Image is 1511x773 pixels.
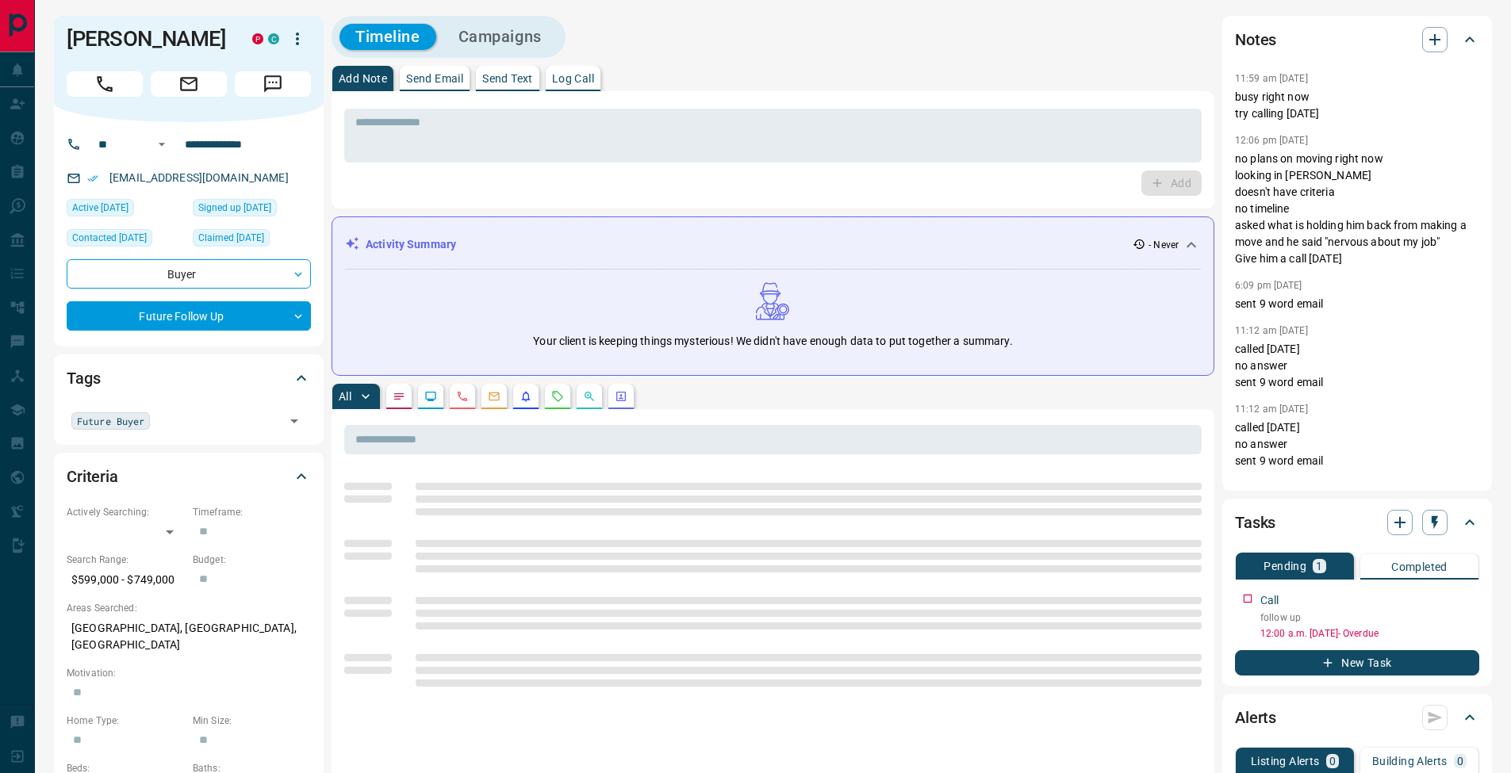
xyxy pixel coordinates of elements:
[283,410,305,432] button: Open
[67,615,311,658] p: [GEOGRAPHIC_DATA], [GEOGRAPHIC_DATA], [GEOGRAPHIC_DATA]
[1316,561,1322,572] p: 1
[67,259,311,289] div: Buyer
[1235,296,1479,312] p: sent 9 word email
[551,390,564,403] svg: Requests
[345,230,1201,259] div: Activity Summary- Never
[424,390,437,403] svg: Lead Browsing Activity
[1235,280,1302,291] p: 6:09 pm [DATE]
[1235,21,1479,59] div: Notes
[1235,325,1308,336] p: 11:12 am [DATE]
[406,73,463,84] p: Send Email
[1235,705,1276,730] h2: Alerts
[109,171,289,184] a: [EMAIL_ADDRESS][DOMAIN_NAME]
[67,714,185,728] p: Home Type:
[67,301,311,331] div: Future Follow Up
[1457,756,1463,767] p: 0
[583,390,596,403] svg: Opportunities
[193,505,311,519] p: Timeframe:
[1235,419,1479,469] p: called [DATE] no answer sent 9 word email
[1149,238,1179,252] p: - Never
[366,236,456,253] p: Activity Summary
[1329,756,1336,767] p: 0
[1235,151,1479,267] p: no plans on moving right now looking in [PERSON_NAME] doesn't have criteria no timeline asked wha...
[615,390,627,403] svg: Agent Actions
[339,24,436,50] button: Timeline
[1260,592,1279,609] p: Call
[72,230,147,246] span: Contacted [DATE]
[1260,610,1479,625] p: follow up
[67,359,311,397] div: Tags
[1235,27,1276,52] h2: Notes
[198,200,271,216] span: Signed up [DATE]
[533,333,1012,350] p: Your client is keeping things mysterious! We didn't have enough data to put together a summary.
[67,505,185,519] p: Actively Searching:
[268,33,279,44] div: condos.ca
[67,365,100,391] h2: Tags
[1372,756,1448,767] p: Building Alerts
[72,200,128,216] span: Active [DATE]
[443,24,558,50] button: Campaigns
[1235,503,1479,541] div: Tasks
[67,553,185,567] p: Search Range:
[67,229,185,251] div: Wed Sep 10 2025
[1235,135,1308,146] p: 12:06 pm [DATE]
[198,230,264,246] span: Claimed [DATE]
[67,457,311,496] div: Criteria
[1264,561,1306,572] p: Pending
[1235,650,1479,675] button: New Task
[1260,626,1479,641] p: 12:00 a.m. [DATE] - Overdue
[1235,341,1479,391] p: called [DATE] no answer sent 9 word email
[67,666,311,680] p: Motivation:
[252,33,263,44] div: property.ca
[520,390,532,403] svg: Listing Alerts
[193,229,311,251] div: Fri Jul 14 2023
[1235,510,1275,535] h2: Tasks
[456,390,469,403] svg: Calls
[67,199,185,221] div: Wed Jul 12 2023
[193,714,311,728] p: Min Size:
[482,73,533,84] p: Send Text
[1235,698,1479,737] div: Alerts
[67,26,228,52] h1: [PERSON_NAME]
[339,391,351,402] p: All
[1235,89,1479,122] p: busy right now try calling [DATE]
[67,567,185,593] p: $599,000 - $749,000
[67,71,143,97] span: Call
[552,73,594,84] p: Log Call
[1251,756,1320,767] p: Listing Alerts
[87,173,98,184] svg: Email Verified
[1235,73,1308,84] p: 11:59 am [DATE]
[235,71,311,97] span: Message
[393,390,405,403] svg: Notes
[193,199,311,221] div: Sun Oct 02 2022
[1391,561,1448,572] p: Completed
[151,71,227,97] span: Email
[488,390,500,403] svg: Emails
[193,553,311,567] p: Budget:
[67,601,311,615] p: Areas Searched:
[67,464,118,489] h2: Criteria
[339,73,387,84] p: Add Note
[152,135,171,154] button: Open
[1235,404,1308,415] p: 11:12 am [DATE]
[77,413,144,429] span: Future Buyer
